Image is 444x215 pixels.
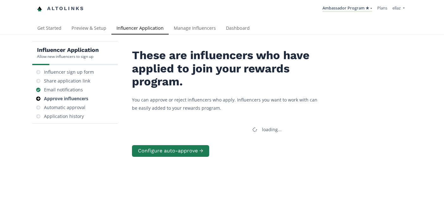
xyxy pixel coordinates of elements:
[392,5,404,12] a: ellaz
[44,113,84,120] div: Application history
[169,22,221,35] a: Manage Influencers
[132,49,322,88] h2: These are influencers who have applied to join your rewards program.
[44,95,88,102] div: Approve influencers
[37,54,99,59] div: Allow new influencers to sign up
[262,126,282,133] div: loading...
[377,5,387,11] a: Plans
[44,78,90,84] div: Share application link
[37,46,99,54] h5: Influencer Application
[392,5,401,11] span: ellaz
[32,22,66,35] a: Get Started
[37,6,42,11] img: favicon-32x32.png
[132,145,209,157] button: Configure auto-approve →
[322,5,372,12] a: Ambassador Program ★
[37,3,84,14] a: Altolinks
[132,96,322,112] p: You can approve or reject influencers who apply. Influencers you want to work with can be easily ...
[221,22,255,35] a: Dashboard
[111,22,169,35] a: Influencer Application
[66,22,111,35] a: Preview & Setup
[44,104,85,111] div: Automatic approval
[44,69,94,75] div: Influencer sign up form
[44,87,83,93] div: Email notifications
